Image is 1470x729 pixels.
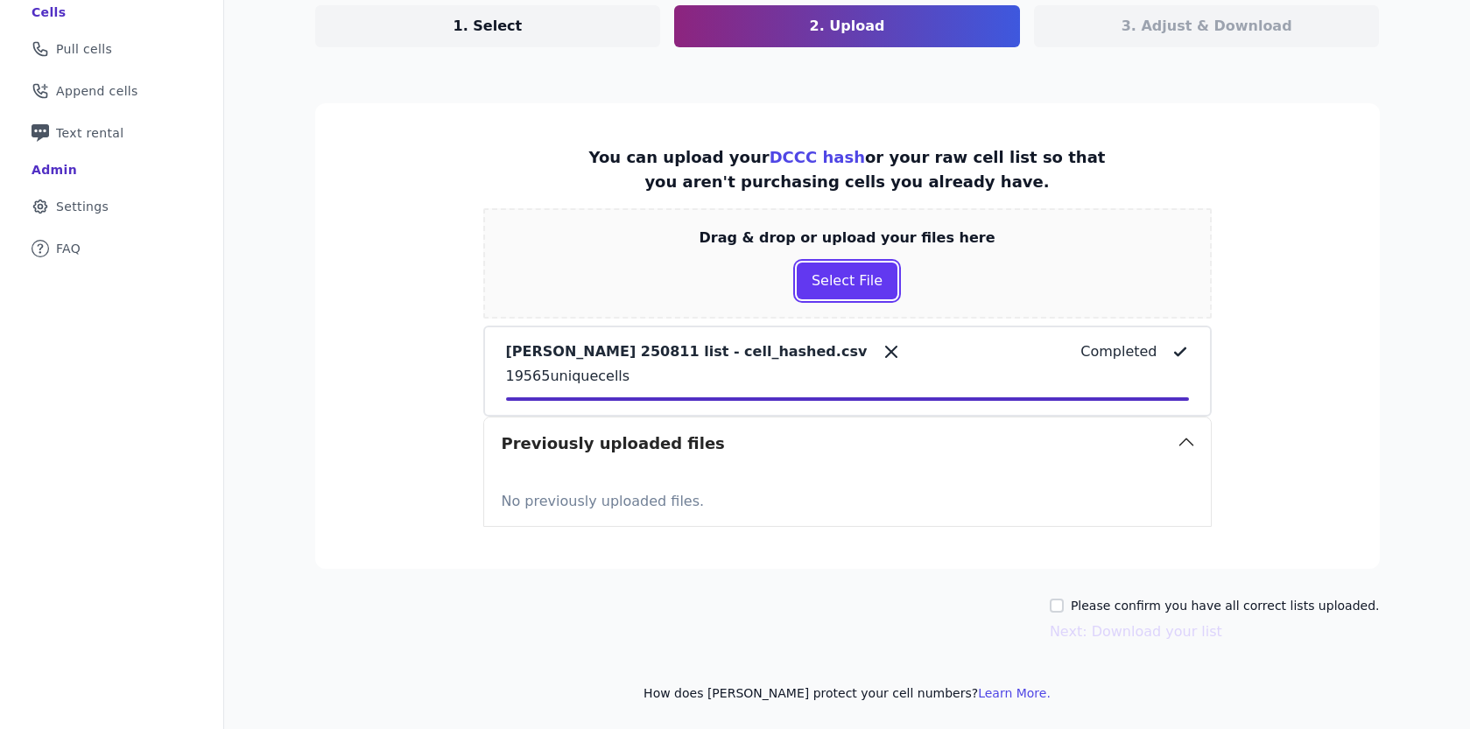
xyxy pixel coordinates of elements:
[484,417,1211,470] button: Previously uploaded files
[810,16,885,37] p: 2. Upload
[56,82,138,100] span: Append cells
[56,198,109,215] span: Settings
[14,114,209,152] a: Text rental
[797,263,897,299] button: Select File
[502,484,1193,512] p: No previously uploaded files.
[574,145,1121,194] p: You can upload your or your raw cell list so that you aren't purchasing cells you already have.
[1050,621,1222,642] button: Next: Download your list
[770,148,865,166] a: DCCC hash
[1080,341,1157,362] p: Completed
[56,124,124,142] span: Text rental
[674,5,1020,47] a: 2. Upload
[506,341,868,362] p: [PERSON_NAME] 250811 list - cell_hashed.csv
[32,4,66,21] div: Cells
[56,40,112,58] span: Pull cells
[699,228,995,249] p: Drag & drop or upload your files here
[14,187,209,226] a: Settings
[56,240,81,257] span: FAQ
[14,72,209,110] a: Append cells
[506,366,1189,387] p: 19565 unique cells
[315,684,1380,702] p: How does [PERSON_NAME] protect your cell numbers?
[315,5,661,47] a: 1. Select
[32,161,77,179] div: Admin
[1071,597,1380,614] label: Please confirm you have all correct lists uploaded.
[14,229,209,268] a: FAQ
[978,684,1051,702] button: Learn More.
[1122,16,1292,37] p: 3. Adjust & Download
[502,431,725,456] h3: Previously uploaded files
[454,16,523,37] p: 1. Select
[14,30,209,68] a: Pull cells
